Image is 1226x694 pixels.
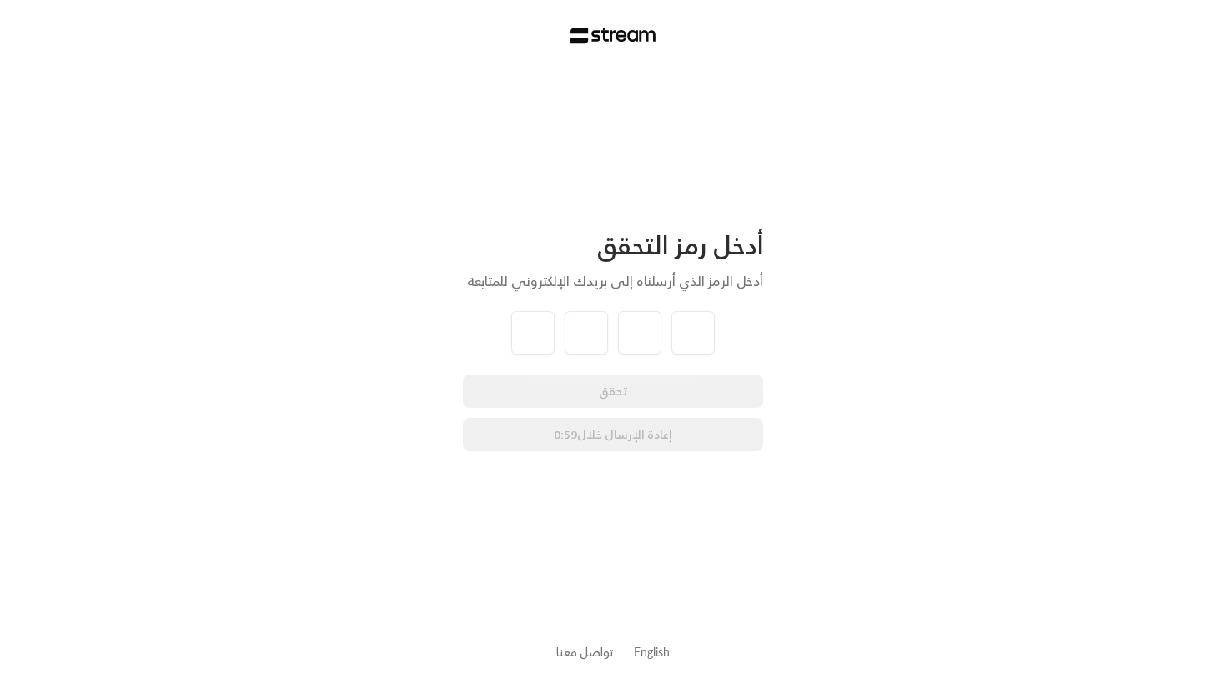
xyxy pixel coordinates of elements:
[570,28,656,44] img: Stream Logo
[556,641,614,662] a: تواصل معنا
[463,271,763,291] div: أدخل الرمز الذي أرسلناه إلى بريدك الإلكتروني للمتابعة
[634,636,670,667] a: English
[556,643,614,661] button: تواصل معنا
[463,229,763,261] div: أدخل رمز التحقق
